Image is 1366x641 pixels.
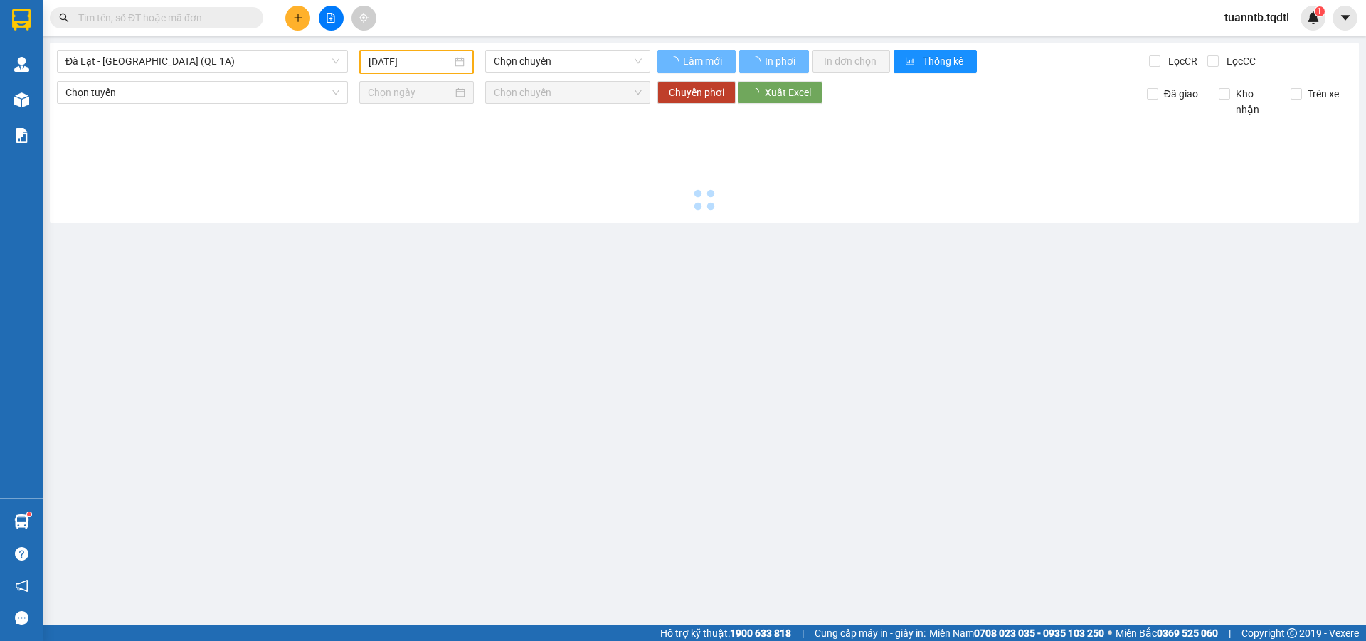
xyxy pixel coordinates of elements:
[1307,11,1320,24] img: icon-new-feature
[1116,625,1218,641] span: Miền Bắc
[368,85,452,100] input: Chọn ngày
[359,13,369,23] span: aim
[1163,53,1200,69] span: Lọc CR
[974,627,1104,639] strong: 0708 023 035 - 0935 103 250
[15,579,28,593] span: notification
[802,625,804,641] span: |
[326,13,336,23] span: file-add
[27,512,31,516] sup: 1
[319,6,344,31] button: file-add
[657,81,736,104] button: Chuyển phơi
[1157,627,1218,639] strong: 0369 525 060
[738,81,822,104] button: Xuất Excel
[14,514,29,529] img: warehouse-icon
[293,13,303,23] span: plus
[78,10,246,26] input: Tìm tên, số ĐT hoặc mã đơn
[657,50,736,73] button: Làm mới
[765,85,811,100] span: Xuất Excel
[1315,6,1325,16] sup: 1
[812,50,890,73] button: In đơn chọn
[751,56,763,66] span: loading
[494,82,642,103] span: Chọn chuyến
[14,92,29,107] img: warehouse-icon
[923,53,965,69] span: Thống kê
[1302,86,1345,102] span: Trên xe
[65,82,339,103] span: Chọn tuyến
[765,53,798,69] span: In phơi
[669,56,681,66] span: loading
[12,9,31,31] img: logo-vxr
[739,50,809,73] button: In phơi
[660,625,791,641] span: Hỗ trợ kỹ thuật:
[1333,6,1357,31] button: caret-down
[15,547,28,561] span: question-circle
[683,53,724,69] span: Làm mới
[14,128,29,143] img: solution-icon
[905,56,917,68] span: bar-chart
[1317,6,1322,16] span: 1
[1108,630,1112,636] span: ⚪️
[14,57,29,72] img: warehouse-icon
[730,627,791,639] strong: 1900 633 818
[59,13,69,23] span: search
[749,88,765,97] span: loading
[815,625,926,641] span: Cung cấp máy in - giấy in:
[65,51,339,72] span: Đà Lạt - Sài Gòn (QL 1A)
[894,50,977,73] button: bar-chartThống kê
[1213,9,1301,26] span: tuanntb.tqdtl
[15,611,28,625] span: message
[1230,86,1280,117] span: Kho nhận
[369,54,452,70] input: 14/09/2025
[1158,86,1204,102] span: Đã giao
[1339,11,1352,24] span: caret-down
[929,625,1104,641] span: Miền Nam
[285,6,310,31] button: plus
[351,6,376,31] button: aim
[1287,628,1297,638] span: copyright
[1221,53,1258,69] span: Lọc CC
[1229,625,1231,641] span: |
[494,51,642,72] span: Chọn chuyến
